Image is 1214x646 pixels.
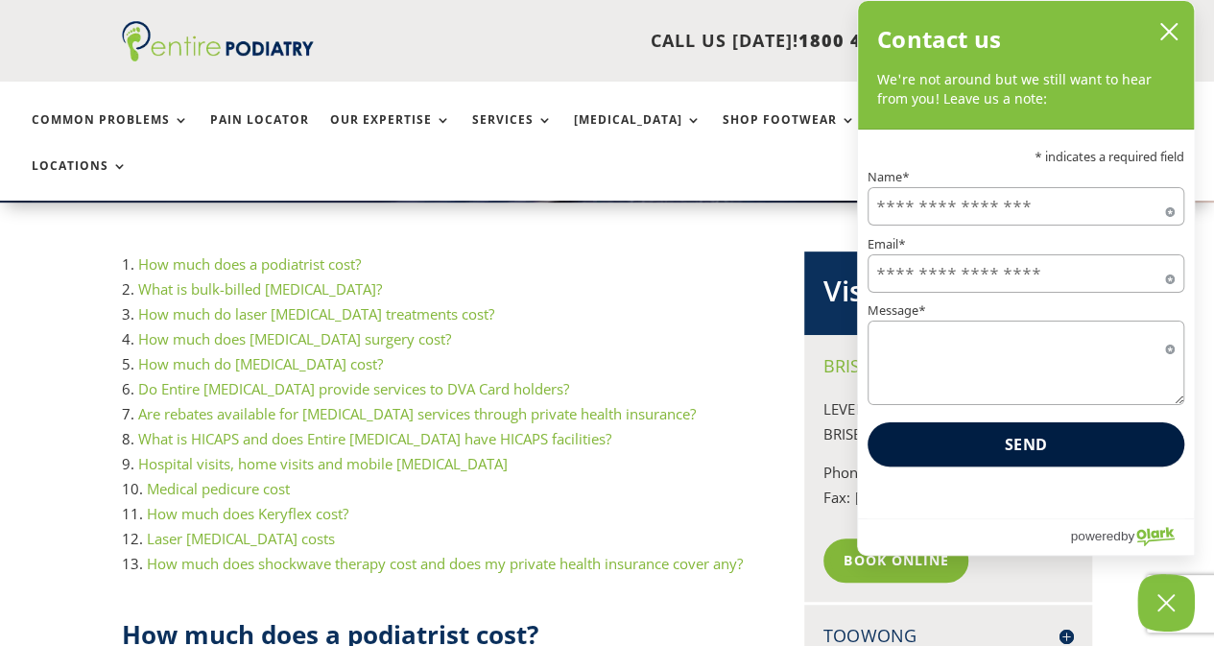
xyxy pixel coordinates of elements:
[122,21,314,61] img: logo (1)
[32,113,189,155] a: Common Problems
[147,554,743,573] a: How much does shockwave therapy cost and does my private health insurance cover any?
[147,479,290,498] a: Medical pedicure cost
[868,151,1184,163] p: * indicates a required field
[138,454,508,473] a: Hospital visits, home visits and mobile [MEDICAL_DATA]
[138,254,361,274] a: How much does a podiatrist cost?
[868,187,1184,226] input: Name
[723,113,856,155] a: Shop Footwear
[1165,271,1175,280] span: Required field
[147,529,335,548] a: Laser [MEDICAL_DATA] costs
[798,29,935,52] span: 1800 4 ENTIRE
[1137,574,1195,632] button: Close Chatbox
[823,354,1073,378] h4: Brisbane CBD
[1070,524,1120,548] span: powered
[1070,519,1194,555] a: Powered by Olark
[32,159,128,201] a: Locations
[122,46,314,65] a: Entire Podiatry
[138,429,611,448] a: What is HICAPS and does Entire [MEDICAL_DATA] have HICAPS facilities?
[138,329,451,348] a: How much does [MEDICAL_DATA] surgery cost?
[1165,341,1175,350] span: Required field
[823,397,1073,461] p: LEVEL [STREET_ADDRESS] BRISBANE Q 4000
[210,113,309,155] a: Pain Locator
[823,271,1073,321] h2: Visit Us [DATE]
[823,538,968,583] a: Book Online
[1165,203,1175,213] span: Required field
[823,461,1073,524] p: Phone: [PHONE_NUMBER] Fax: [PHONE_NUMBER]
[138,354,383,373] a: How much do [MEDICAL_DATA] cost?
[330,113,451,155] a: Our Expertise
[574,113,702,155] a: [MEDICAL_DATA]
[877,20,1001,59] h2: Contact us
[1154,17,1184,46] button: close chatbox
[472,113,553,155] a: Services
[147,504,348,523] a: How much does Keryflex cost?
[1121,524,1134,548] span: by
[138,279,382,299] a: What is bulk-billed [MEDICAL_DATA]?
[868,238,1184,251] label: Email*
[138,404,696,423] a: Are rebates available for [MEDICAL_DATA] services through private health insurance?
[868,321,1184,405] textarea: Message
[340,29,935,54] p: CALL US [DATE]!
[868,304,1184,317] label: Message*
[138,379,569,398] a: Do Entire [MEDICAL_DATA] provide services to DVA Card holders?
[138,304,494,323] a: How much do laser [MEDICAL_DATA] treatments cost?
[868,422,1184,467] button: Send
[868,254,1184,293] input: Email
[877,70,1175,109] p: We're not around but we still want to hear from you! Leave us a note:
[868,171,1184,183] label: Name*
